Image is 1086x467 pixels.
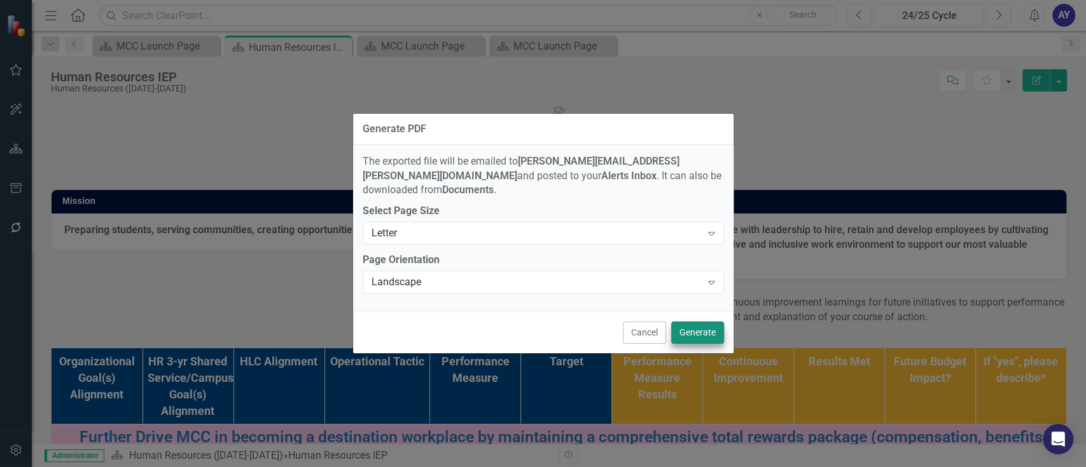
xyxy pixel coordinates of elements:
div: Generate PDF [363,123,426,135]
strong: Alerts Inbox [601,170,657,182]
div: Letter [372,226,702,241]
button: Cancel [623,321,666,344]
span: The exported file will be emailed to and posted to your . It can also be downloaded from . [363,155,721,196]
label: Select Page Size [363,204,724,219]
strong: Documents [442,184,494,196]
div: Landscape [372,275,702,290]
button: Generate [671,321,724,344]
label: Page Orientation [363,253,724,267]
div: Open Intercom Messenger [1043,424,1073,454]
strong: [PERSON_NAME][EMAIL_ADDRESS][PERSON_NAME][DOMAIN_NAME] [363,155,679,182]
